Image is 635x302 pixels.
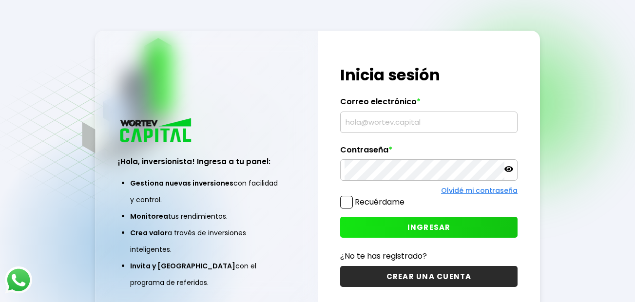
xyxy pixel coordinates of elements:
[118,156,295,167] h3: ¡Hola, inversionista! Ingresa a tu panel:
[441,186,518,195] a: Olvidé mi contraseña
[407,222,451,232] span: INGRESAR
[340,250,518,262] p: ¿No te has registrado?
[130,208,283,225] li: tus rendimientos.
[340,266,518,287] button: CREAR UNA CUENTA
[345,112,513,132] input: hola@wortev.capital
[340,145,518,160] label: Contraseña
[355,196,404,208] label: Recuérdame
[118,117,195,146] img: logo_wortev_capital
[340,63,518,87] h1: Inicia sesión
[130,175,283,208] li: con facilidad y control.
[130,228,168,238] span: Crea valor
[340,217,518,238] button: INGRESAR
[130,225,283,258] li: a través de inversiones inteligentes.
[130,261,235,271] span: Invita y [GEOGRAPHIC_DATA]
[340,250,518,287] a: ¿No te has registrado?CREAR UNA CUENTA
[340,97,518,112] label: Correo electrónico
[130,178,233,188] span: Gestiona nuevas inversiones
[5,266,32,294] img: logos_whatsapp-icon.242b2217.svg
[130,211,168,221] span: Monitorea
[130,258,283,291] li: con el programa de referidos.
